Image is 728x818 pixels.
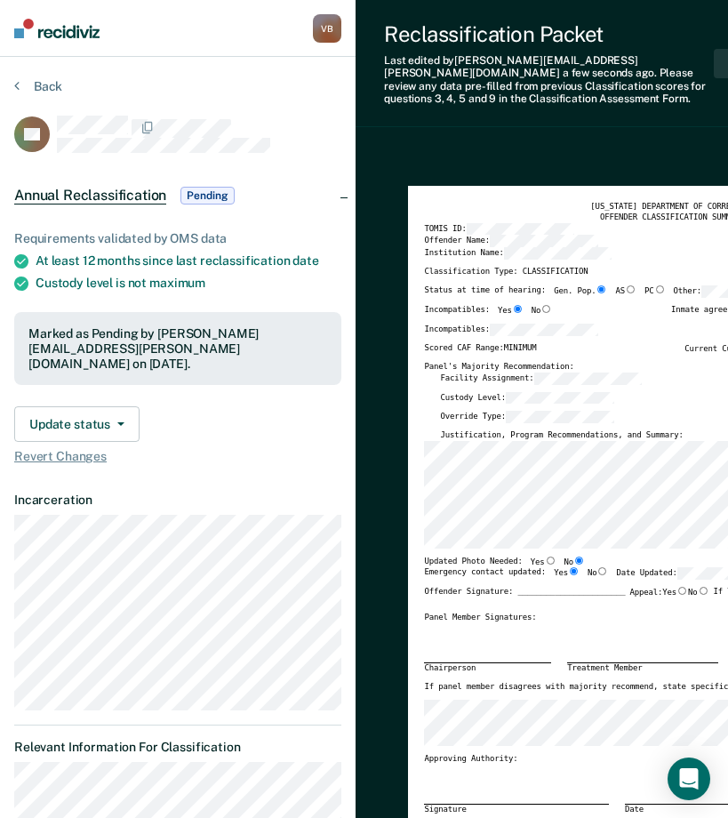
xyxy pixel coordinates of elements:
[567,662,717,674] div: Treatment Member
[292,253,318,268] span: date
[512,305,524,313] input: Yes
[554,567,580,580] label: Yes
[424,613,536,623] div: Panel Member Signatures:
[440,411,613,423] label: Override Type:
[14,740,341,755] dt: Relevant Information For Classification
[531,557,556,568] label: Yes
[568,567,580,575] input: Yes
[467,223,575,236] input: TOMIS ID:
[644,285,666,298] label: PC
[14,493,341,508] dt: Incarceration
[688,587,709,598] label: No
[28,326,327,371] div: Marked as Pending by [PERSON_NAME][EMAIL_ADDRESS][PERSON_NAME][DOMAIN_NAME] on [DATE].
[424,804,609,815] div: Signature
[424,267,588,279] label: Classification Type: CLASSIFICATION
[588,567,609,580] label: No
[564,557,586,568] label: No
[545,557,556,565] input: Yes
[180,187,234,204] span: Pending
[596,285,607,293] input: Gen. Pop.
[149,276,205,290] span: maximum
[625,285,636,293] input: AS
[540,305,552,313] input: No
[36,276,341,291] div: Custody level is not
[506,411,614,423] input: Override Type:
[698,587,709,595] input: No
[384,21,714,47] div: Reclassification Packet
[506,392,614,405] input: Custody Level:
[14,78,62,94] button: Back
[440,430,683,441] label: Justification, Program Recommendations, and Summary:
[313,14,341,43] button: VB
[14,187,166,204] span: Annual Reclassification
[573,557,585,565] input: No
[424,324,597,336] label: Incompatibles:
[384,54,714,106] div: Last edited by [PERSON_NAME][EMAIL_ADDRESS][PERSON_NAME][DOMAIN_NAME] . Please review any data pr...
[424,235,597,247] label: Offender Name:
[629,587,708,605] label: Appeal:
[14,449,341,464] span: Revert Changes
[424,557,585,568] div: Updated Photo Needed:
[554,285,607,298] label: Gen. Pop.
[532,305,553,317] label: No
[424,662,551,674] div: Chairperson
[504,247,612,260] input: Institution Name:
[14,406,140,442] button: Update status
[498,305,524,317] label: Yes
[424,343,536,356] label: Scored CAF Range: MINIMUM
[654,285,666,293] input: PC
[615,285,636,298] label: AS
[440,392,613,405] label: Custody Level:
[14,19,100,38] img: Recidiviz
[14,231,341,246] div: Requirements validated by OMS data
[424,305,552,324] div: Incompatibles:
[534,373,643,385] input: Facility Assignment:
[668,758,710,800] div: Open Intercom Messenger
[563,67,654,79] span: a few seconds ago
[313,14,341,43] div: V B
[676,587,688,595] input: Yes
[36,253,341,269] div: At least 12 months since last reclassification
[490,324,598,336] input: Incompatibles:
[596,567,608,575] input: No
[662,587,688,598] label: Yes
[440,373,642,385] label: Facility Assignment:
[490,235,598,247] input: Offender Name:
[424,223,574,236] label: TOMIS ID:
[424,247,612,260] label: Institution Name:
